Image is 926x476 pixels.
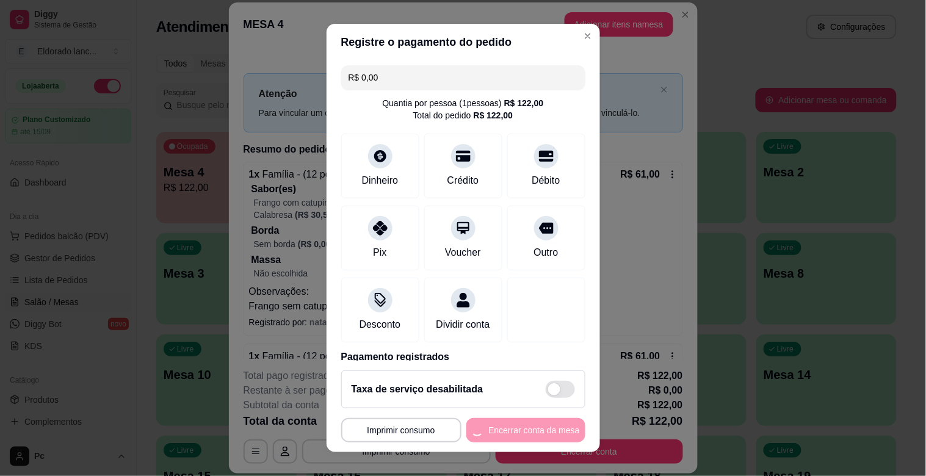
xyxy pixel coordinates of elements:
[504,97,544,109] div: R$ 122,00
[360,317,401,332] div: Desconto
[327,24,600,60] header: Registre o pagamento do pedido
[436,317,490,332] div: Dividir conta
[578,26,598,46] button: Close
[341,350,585,364] p: Pagamento registrados
[532,173,560,188] div: Débito
[341,418,461,442] button: Imprimir consumo
[349,65,578,90] input: Ex.: hambúrguer de cordeiro
[447,173,479,188] div: Crédito
[445,245,481,260] div: Voucher
[383,97,544,109] div: Quantia por pessoa ( 1 pessoas)
[373,245,386,260] div: Pix
[534,245,558,260] div: Outro
[474,109,513,121] div: R$ 122,00
[352,382,483,397] h2: Taxa de serviço desabilitada
[362,173,399,188] div: Dinheiro
[413,109,513,121] div: Total do pedido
